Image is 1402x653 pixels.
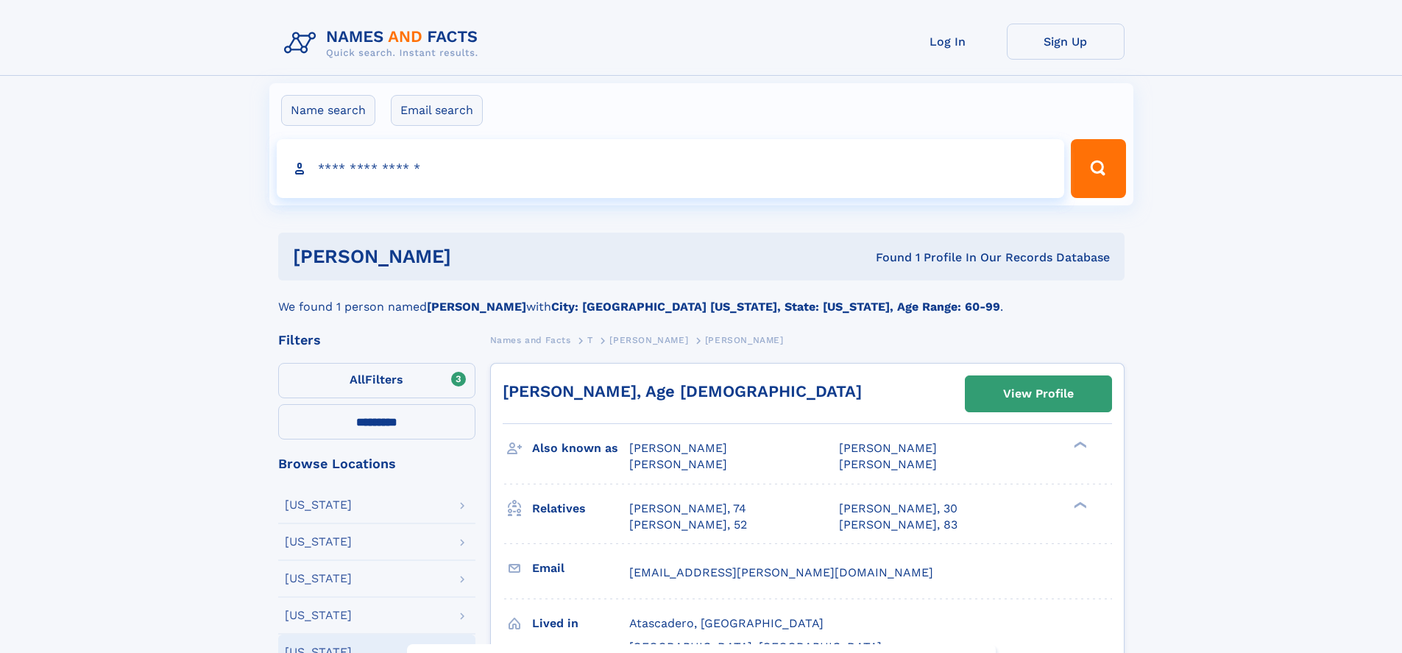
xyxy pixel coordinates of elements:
[629,616,824,630] span: Atascadero, [GEOGRAPHIC_DATA]
[1070,500,1088,509] div: ❯
[966,376,1111,412] a: View Profile
[427,300,526,314] b: [PERSON_NAME]
[278,280,1125,316] div: We found 1 person named with .
[391,95,483,126] label: Email search
[551,300,1000,314] b: City: [GEOGRAPHIC_DATA] [US_STATE], State: [US_STATE], Age Range: 60-99
[532,436,629,461] h3: Also known as
[350,373,365,386] span: All
[629,565,933,579] span: [EMAIL_ADDRESS][PERSON_NAME][DOMAIN_NAME]
[281,95,375,126] label: Name search
[587,335,593,345] span: T
[629,501,746,517] a: [PERSON_NAME], 74
[532,611,629,636] h3: Lived in
[609,335,688,345] span: [PERSON_NAME]
[278,457,475,470] div: Browse Locations
[629,441,727,455] span: [PERSON_NAME]
[663,250,1110,266] div: Found 1 Profile In Our Records Database
[839,441,937,455] span: [PERSON_NAME]
[532,556,629,581] h3: Email
[839,501,957,517] a: [PERSON_NAME], 30
[277,139,1065,198] input: search input
[705,335,784,345] span: [PERSON_NAME]
[503,382,862,400] a: [PERSON_NAME], Age [DEMOGRAPHIC_DATA]
[532,496,629,521] h3: Relatives
[285,573,352,585] div: [US_STATE]
[839,457,937,471] span: [PERSON_NAME]
[285,610,352,621] div: [US_STATE]
[839,517,957,533] a: [PERSON_NAME], 83
[889,24,1007,60] a: Log In
[1070,440,1088,450] div: ❯
[278,24,490,63] img: Logo Names and Facts
[629,457,727,471] span: [PERSON_NAME]
[285,499,352,511] div: [US_STATE]
[490,331,571,349] a: Names and Facts
[278,363,475,398] label: Filters
[587,331,593,349] a: T
[293,247,664,266] h1: [PERSON_NAME]
[1071,139,1125,198] button: Search Button
[629,517,747,533] a: [PERSON_NAME], 52
[1003,377,1074,411] div: View Profile
[285,536,352,548] div: [US_STATE]
[609,331,688,349] a: [PERSON_NAME]
[1007,24,1125,60] a: Sign Up
[278,333,475,347] div: Filters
